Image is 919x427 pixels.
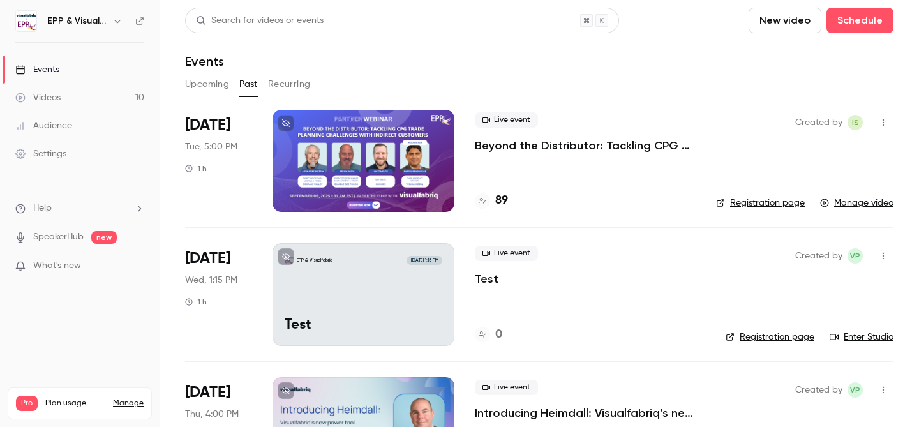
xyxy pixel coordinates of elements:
span: Wed, 1:15 PM [185,274,237,287]
span: Valentina Perez [848,248,863,264]
a: Test [475,271,498,287]
button: New video [749,8,821,33]
a: 89 [475,192,508,209]
span: Created by [795,382,842,398]
span: [DATE] 1:15 PM [407,256,442,265]
a: Enter Studio [830,331,893,343]
div: 1 h [185,163,207,174]
a: Introducing Heimdall: Visualfabriq’s new power tool for multi-market deployment [475,405,696,421]
button: Recurring [268,74,311,94]
span: [DATE] [185,115,230,135]
iframe: Noticeable Trigger [129,260,144,272]
li: help-dropdown-opener [15,202,144,215]
h6: EPP & Visualfabriq [47,15,107,27]
div: Aug 6 Wed, 1:15 PM (Europe/Madrid) [185,243,252,345]
div: Events [15,63,59,76]
span: VP [850,382,860,398]
span: Tue, 5:00 PM [185,140,237,153]
p: Test [285,317,442,334]
span: What's new [33,259,81,273]
span: Created by [795,115,842,130]
div: Audience [15,119,72,132]
span: Live event [475,380,538,395]
span: Plan usage [45,398,105,408]
div: Search for videos or events [196,14,324,27]
span: Live event [475,112,538,128]
span: [DATE] [185,382,230,403]
button: Schedule [826,8,893,33]
a: SpeakerHub [33,230,84,244]
div: 1 h [185,297,207,307]
a: Registration page [716,197,805,209]
span: Itamar Seligsohn [848,115,863,130]
span: Live event [475,246,538,261]
span: Help [33,202,52,215]
p: EPP & Visualfabriq [297,257,332,264]
span: Pro [16,396,38,411]
span: Created by [795,248,842,264]
h1: Events [185,54,224,69]
button: Upcoming [185,74,229,94]
span: VP [850,248,860,264]
span: Thu, 4:00 PM [185,408,239,421]
span: Valentina Perez [848,382,863,398]
a: Manage [113,398,144,408]
a: Beyond the Distributor: Tackling CPG Trade Planning Challenges with Indirect Customers [475,138,696,153]
span: [DATE] [185,248,230,269]
span: IS [852,115,859,130]
div: Settings [15,147,66,160]
button: Past [239,74,258,94]
img: EPP & Visualfabriq [16,11,36,31]
a: TestEPP & Visualfabriq[DATE] 1:15 PMTest [273,243,454,345]
div: Videos [15,91,61,104]
h4: 89 [495,192,508,209]
a: 0 [475,326,502,343]
div: Sep 9 Tue, 11:00 AM (America/New York) [185,110,252,212]
a: Registration page [726,331,814,343]
a: Manage video [820,197,893,209]
span: new [91,231,117,244]
h4: 0 [495,326,502,343]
